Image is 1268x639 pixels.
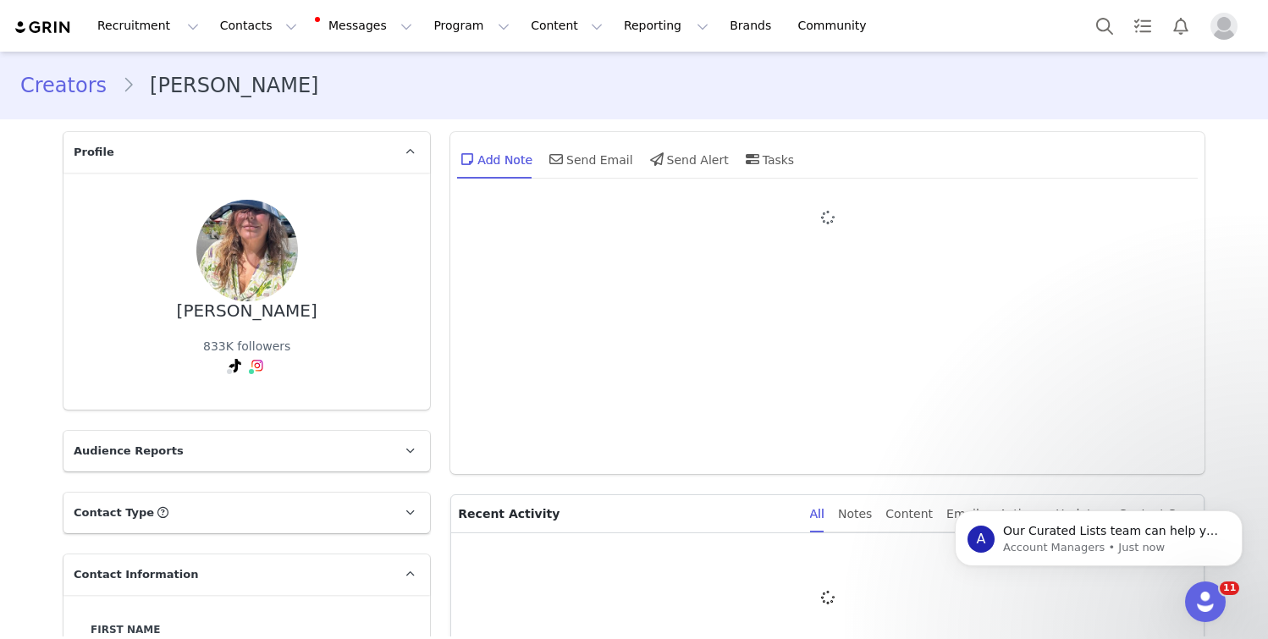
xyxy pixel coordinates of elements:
a: Brands [719,7,786,45]
a: Community [788,7,885,45]
button: Profile [1200,13,1254,40]
span: 11 [1220,581,1239,595]
div: Notes [838,495,872,533]
img: placeholder-profile.jpg [1210,13,1238,40]
button: Contacts [210,7,307,45]
div: Tasks [742,139,795,179]
div: [PERSON_NAME] [177,301,317,321]
img: 971ae70b-1ff1-4389-98dc-94549875f13e.jpg [196,200,298,301]
iframe: Intercom live chat [1185,581,1226,622]
div: 833K followers [203,338,290,355]
div: Send Email [546,139,633,179]
a: Creators [20,70,122,101]
span: Audience Reports [74,443,184,460]
img: instagram.svg [251,359,264,372]
span: Contact Information [74,566,198,583]
button: Recruitment [87,7,209,45]
p: Recent Activity [458,495,796,532]
a: Tasks [1124,7,1161,45]
div: Content [885,495,933,533]
div: All [810,495,824,533]
img: grin logo [14,19,73,36]
div: Send Alert [647,139,729,179]
span: Profile [74,144,114,161]
span: Contact Type [74,504,154,521]
button: Program [423,7,520,45]
button: Notifications [1162,7,1199,45]
button: Content [521,7,613,45]
button: Reporting [614,7,719,45]
div: Add Note [457,139,532,179]
button: Messages [308,7,422,45]
label: First Name [91,622,403,637]
button: Search [1086,7,1123,45]
iframe: Intercom notifications message [929,475,1268,593]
